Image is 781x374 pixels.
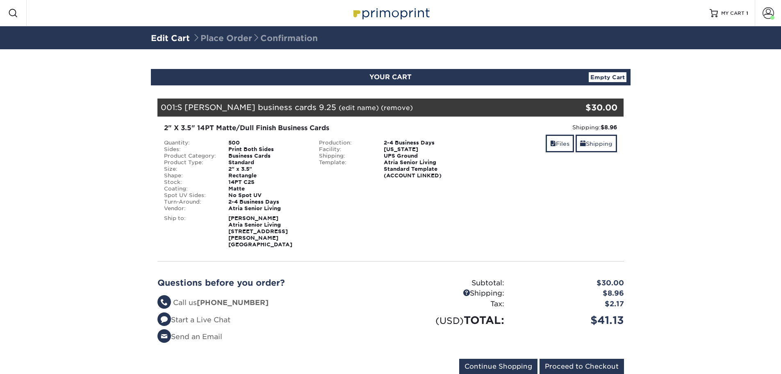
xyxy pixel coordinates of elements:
div: 2" x 3.5" [222,166,313,172]
div: $41.13 [510,312,630,328]
div: $30.00 [510,278,630,289]
div: 500 [222,140,313,146]
div: Rectangle [222,172,313,179]
span: files [550,140,556,147]
div: Template: [313,159,378,179]
div: Matte [222,186,313,192]
div: [US_STATE] [378,146,468,153]
div: Atria Senior Living Standard Template (ACCOUNT LINKED) [378,159,468,179]
div: Atria Senior Living [222,205,313,212]
span: MY CART [721,10,745,17]
a: Start a Live Chat [157,316,230,324]
div: Sides: [158,146,223,153]
div: 2" X 3.5" 14PT Matte/Dull Finish Business Cards [164,123,462,133]
div: $2.17 [510,299,630,310]
div: 2-4 Business Days [378,140,468,146]
div: $8.96 [510,288,630,299]
strong: $8.96 [601,124,617,131]
div: Shipping: [391,288,510,299]
div: Quantity: [158,140,223,146]
div: Coating: [158,186,223,192]
strong: [PHONE_NUMBER] [197,298,269,307]
div: Standard [222,159,313,166]
div: Product Category: [158,153,223,159]
div: UPS Ground [378,153,468,159]
div: Stock: [158,179,223,186]
div: Vendor: [158,205,223,212]
div: Facility: [313,146,378,153]
div: Shipping: [313,153,378,159]
div: 001: [157,99,546,117]
a: Send an Email [157,333,222,341]
div: 2-4 Business Days [222,199,313,205]
img: Primoprint [350,4,432,22]
a: Empty Cart [589,72,626,82]
div: Spot UV Sides: [158,192,223,199]
a: Files [546,135,574,152]
div: Tax: [391,299,510,310]
div: Subtotal: [391,278,510,289]
div: Size: [158,166,223,172]
div: Shipping: [474,123,617,131]
h2: Questions before you order? [157,278,385,288]
a: Shipping [576,135,617,152]
span: 1 [746,10,748,16]
span: shipping [580,140,586,147]
div: Turn-Around: [158,199,223,205]
strong: [PERSON_NAME] Atria Senior Living [STREET_ADDRESS][PERSON_NAME] [GEOGRAPHIC_DATA] [228,215,292,248]
div: Production: [313,140,378,146]
a: (edit name) [339,104,379,112]
li: Call us [157,298,385,308]
div: $30.00 [546,101,618,114]
div: Business Cards [222,153,313,159]
div: Ship to: [158,215,223,248]
div: Shape: [158,172,223,179]
div: 14PT C2S [222,179,313,186]
div: Product Type: [158,159,223,166]
span: Place Order Confirmation [192,33,318,43]
span: YOUR CART [369,73,412,81]
div: No Spot UV [222,192,313,199]
span: S [PERSON_NAME] business cards 9.25 [177,103,336,112]
div: Print Both Sides [222,146,313,153]
a: Edit Cart [151,33,190,43]
div: TOTAL: [391,312,510,328]
a: (remove) [381,104,413,112]
small: (USD) [435,315,464,326]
